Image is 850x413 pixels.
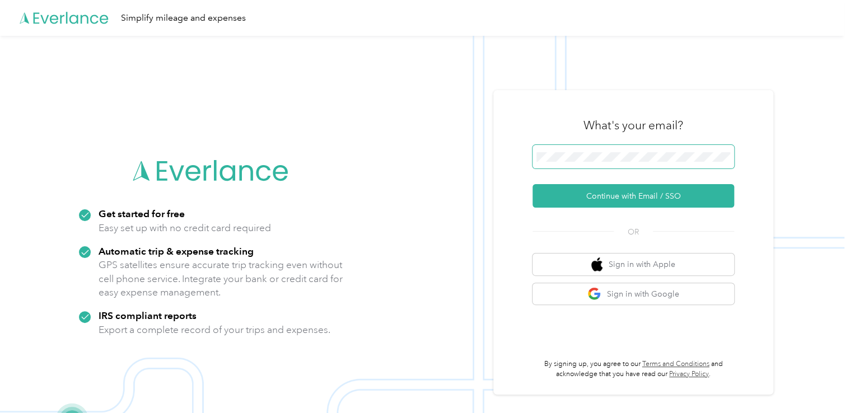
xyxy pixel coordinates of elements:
img: google logo [587,287,601,301]
p: By signing up, you agree to our and acknowledge that you have read our . [533,359,734,379]
span: OR [614,226,653,238]
strong: Get started for free [99,208,185,219]
button: apple logoSign in with Apple [533,254,734,275]
div: Simplify mileage and expenses [121,11,246,25]
strong: IRS compliant reports [99,309,197,321]
strong: Automatic trip & expense tracking [99,245,254,257]
p: GPS satellites ensure accurate trip tracking even without cell phone service. Integrate your bank... [99,258,343,299]
button: google logoSign in with Google [533,283,734,305]
a: Terms and Conditions [642,360,709,368]
button: Continue with Email / SSO [533,184,734,208]
h3: What's your email? [583,118,683,133]
img: apple logo [591,257,603,271]
p: Export a complete record of your trips and expenses. [99,323,330,337]
a: Privacy Policy [669,370,709,378]
p: Easy set up with no credit card required [99,221,271,235]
